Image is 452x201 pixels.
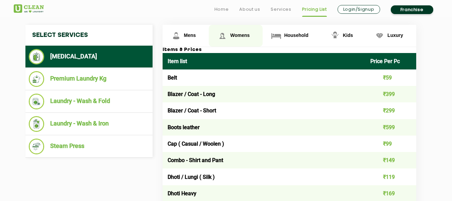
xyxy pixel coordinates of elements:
td: ₹149 [365,152,416,168]
td: ₹59 [365,69,416,86]
td: Belt [163,69,366,86]
a: Services [271,5,291,13]
li: Steam Press [29,139,149,154]
img: Luxury [374,30,385,42]
th: Item list [163,53,366,69]
span: Mens [184,33,196,38]
img: Laundry - Wash & Iron [29,116,44,132]
h3: Items & Prices [163,47,416,53]
li: Premium Laundry Kg [29,71,149,87]
img: Dry Cleaning [29,49,44,64]
td: Dhoti / Lungi ( Silk ) [163,168,366,185]
td: Boots leather [163,119,366,136]
td: ₹299 [365,102,416,119]
span: Luxury [387,33,403,38]
img: Kids [329,30,341,42]
th: Price Per Pc [365,53,416,69]
img: Household [270,30,282,42]
span: Womens [230,33,250,38]
li: Laundry - Wash & Iron [29,116,149,132]
a: Franchise [391,5,433,14]
img: Womens [216,30,228,42]
td: ₹599 [365,119,416,136]
td: Cap ( Casual / Woolen ) [163,136,366,152]
a: About us [239,5,260,13]
span: Kids [343,33,353,38]
a: Login/Signup [338,5,380,14]
td: ₹99 [365,136,416,152]
li: Laundry - Wash & Fold [29,94,149,109]
td: Blazer / Coat - Short [163,102,366,119]
span: Household [284,33,308,38]
td: ₹119 [365,168,416,185]
a: Home [214,5,229,13]
td: ₹399 [365,86,416,102]
img: Laundry - Wash & Fold [29,94,44,109]
td: Blazer / Coat - Long [163,86,366,102]
a: Pricing List [302,5,327,13]
td: Combo - Shirt and Pant [163,152,366,168]
img: Premium Laundry Kg [29,71,44,87]
img: Steam Press [29,139,44,154]
li: [MEDICAL_DATA] [29,49,149,64]
h4: Select Services [25,25,153,46]
img: Mens [170,30,182,42]
img: UClean Laundry and Dry Cleaning [14,4,44,13]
